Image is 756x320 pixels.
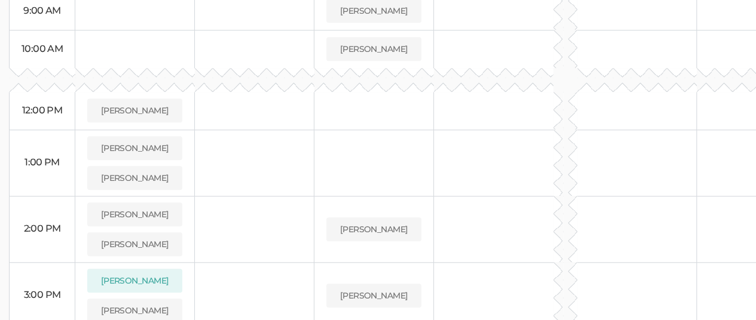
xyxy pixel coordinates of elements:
div: 3:00 PM [22,288,63,302]
button: [PERSON_NAME] [87,202,182,226]
button: [PERSON_NAME] [326,217,421,241]
button: [PERSON_NAME] [87,99,182,122]
button: [PERSON_NAME] [87,136,182,160]
div: 9:00 AM [22,4,63,18]
button: [PERSON_NAME] [87,232,182,256]
div: 12:00 PM [22,104,63,118]
div: 2:00 PM [22,222,63,236]
div: 10:00 AM [22,42,63,56]
iframe: Chat Widget [696,263,756,320]
button: [PERSON_NAME] [87,166,182,190]
button: [PERSON_NAME] [87,269,182,293]
button: [PERSON_NAME] [326,284,421,307]
div: 1:00 PM [22,156,63,170]
button: [PERSON_NAME] [326,37,421,61]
